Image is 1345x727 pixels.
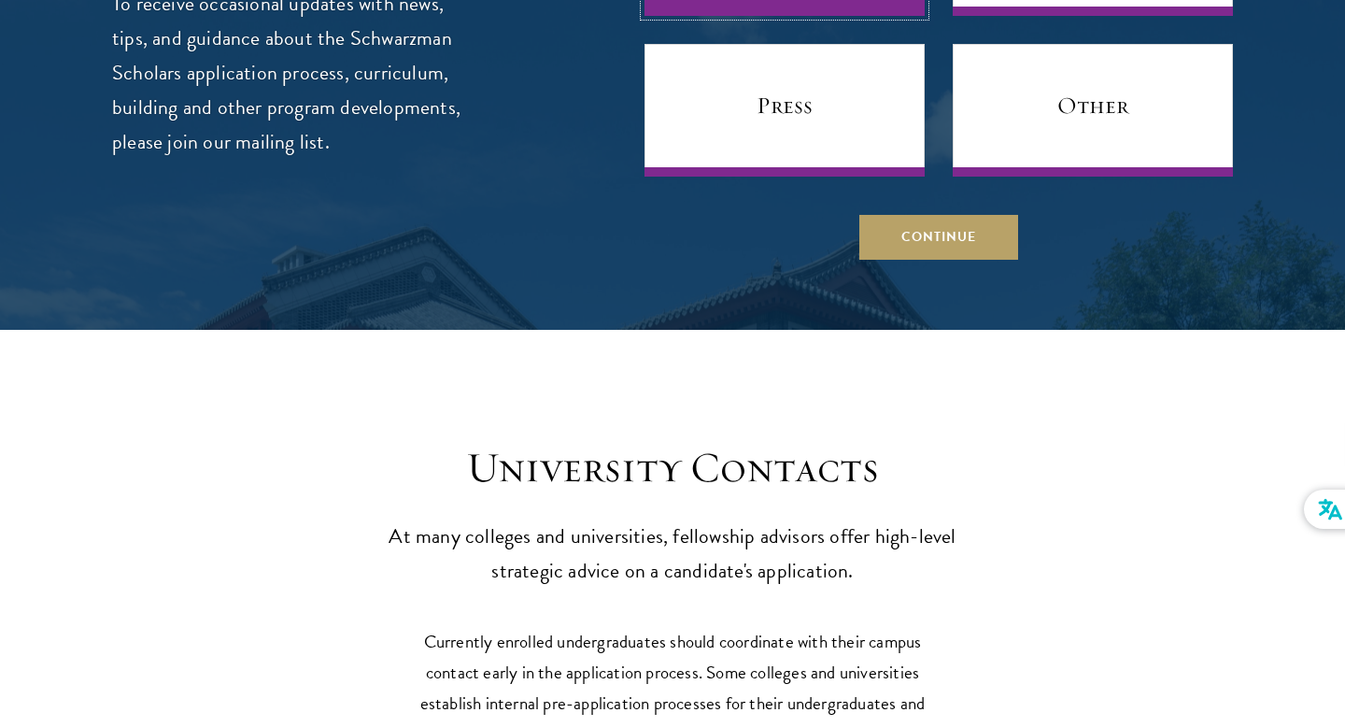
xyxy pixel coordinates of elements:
p: At many colleges and universities, fellowship advisors offer high-level strategic advice on a can... [383,520,962,589]
h3: University Contacts [383,442,962,494]
button: Continue [859,214,1018,259]
a: Other [953,44,1233,177]
a: Press [644,44,925,177]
